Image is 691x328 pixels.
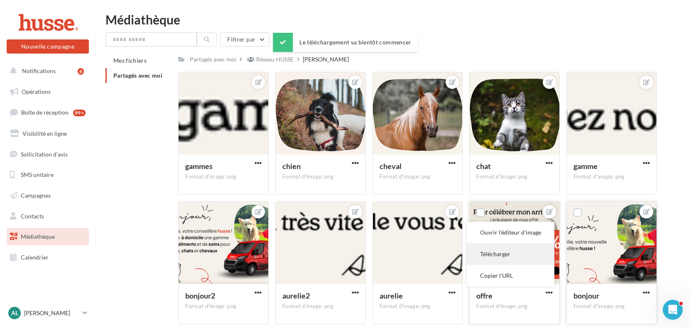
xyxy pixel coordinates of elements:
a: Al [PERSON_NAME] [7,305,89,321]
div: 99+ [73,110,86,116]
div: Format d'image: png [185,303,262,310]
span: Sollicitation d'avis [21,150,68,157]
div: Format d'image: png [476,303,553,310]
a: Visibilité en ligne [5,125,91,142]
span: cheval [380,162,402,171]
span: Opérations [22,88,51,95]
div: Médiathèque [105,13,681,26]
div: Format d'image: png [380,173,456,181]
span: chat [476,162,491,171]
span: Campagnes [21,192,51,199]
div: Format d'image: png [476,173,553,181]
p: [PERSON_NAME] [24,309,79,317]
div: 6 [78,68,84,75]
a: Calendrier [5,249,91,266]
a: Médiathèque [5,228,91,245]
div: Format d'image: png [380,303,456,310]
span: Notifications [22,67,56,74]
div: Format d'image: png [573,303,650,310]
div: Format d'image: png [282,303,359,310]
div: Format d'image: png [282,173,359,181]
button: Notifications 6 [5,62,87,80]
button: Ouvrir l'éditeur d'image [467,222,554,243]
div: Format d'image: png [185,173,262,181]
div: Format d'image: png [573,173,650,181]
button: Nouvelle campagne [7,39,89,54]
span: Calendrier [21,254,49,261]
button: Télécharger [467,243,554,265]
span: bonjour2 [185,291,215,300]
span: chien [282,162,301,171]
iframe: Intercom live chat [663,300,683,320]
span: Mes fichiers [113,57,147,64]
span: offre [476,291,493,300]
span: aurelie2 [282,291,310,300]
a: Boîte de réception99+ [5,103,91,121]
div: Partagés avec moi [190,55,236,64]
span: Visibilité en ligne [22,130,67,137]
a: Opérations [5,83,91,100]
a: SMS unitaire [5,166,91,184]
a: Contacts [5,208,91,225]
a: Sollicitation d'avis [5,146,91,163]
span: gammes [185,162,213,171]
span: Boîte de réception [21,109,69,116]
button: Filtrer par [220,32,269,47]
span: aurelie [380,291,403,300]
button: Copier l'URL [467,265,554,286]
span: Contacts [21,213,44,220]
span: Médiathèque [21,233,55,240]
div: [PERSON_NAME] [303,55,349,64]
a: Campagnes [5,187,91,204]
div: Le téléchargement va bientôt commencer [273,33,418,52]
span: gamme [573,162,598,171]
span: SMS unitaire [21,171,54,178]
span: Al [11,309,18,317]
div: Réseau HUSSE [256,55,294,64]
span: bonjour [573,291,599,300]
span: Partagés avec moi [113,72,162,79]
